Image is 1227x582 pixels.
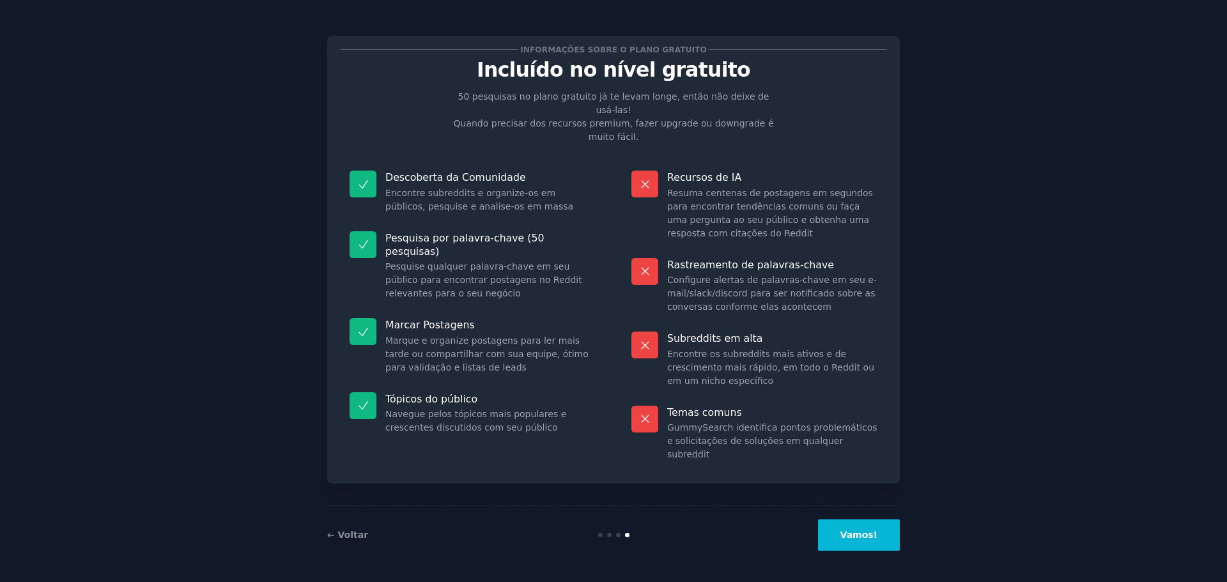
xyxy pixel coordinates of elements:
font: Tópicos do público [385,393,477,405]
font: Vamos! [840,530,877,540]
font: Encontre os subreddits mais ativos e de crescimento mais rápido, em todo o Reddit ou em um nicho ... [667,349,874,386]
font: Rastreamento de palavras-chave [667,259,834,271]
font: 50 pesquisas no plano gratuito já te levam longe, então não deixe de usá-las! [458,91,769,115]
font: Subreddits em alta [667,332,762,344]
font: Temas comuns [667,406,742,418]
font: Encontre subreddits e organize-os em públicos, pesquise e analise-os em massa [385,188,573,211]
font: Pesquisa por palavra-chave (50 pesquisas) [385,232,544,257]
font: Pesquise qualquer palavra-chave em seu público para encontrar postagens no Reddit relevantes para... [385,261,582,298]
font: Quando precisar dos recursos premium, fazer upgrade ou downgrade é muito fácil. [454,118,774,142]
font: Incluído no nível gratuito [477,58,750,81]
button: Vamos! [818,519,900,551]
font: Navegue pelos tópicos mais populares e crescentes discutidos com seu público [385,409,566,433]
font: Informações sobre o plano gratuito [520,45,707,54]
font: Marque e organize postagens para ler mais tarde ou compartilhar com sua equipe, ótimo para valida... [385,335,589,372]
font: Descoberta da Comunidade [385,171,526,183]
font: Recursos de IA [667,171,741,183]
a: ← Voltar [327,530,368,540]
font: GummySearch identifica pontos problemáticos e solicitações de soluções em qualquer subreddit [667,422,877,459]
font: Configure alertas de palavras-chave em seu e-mail/slack/discord para ser notificado sobre as conv... [667,275,877,312]
font: Resuma centenas de postagens em segundos para encontrar tendências comuns ou faça uma pergunta ao... [667,188,873,238]
font: Marcar Postagens [385,319,475,331]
